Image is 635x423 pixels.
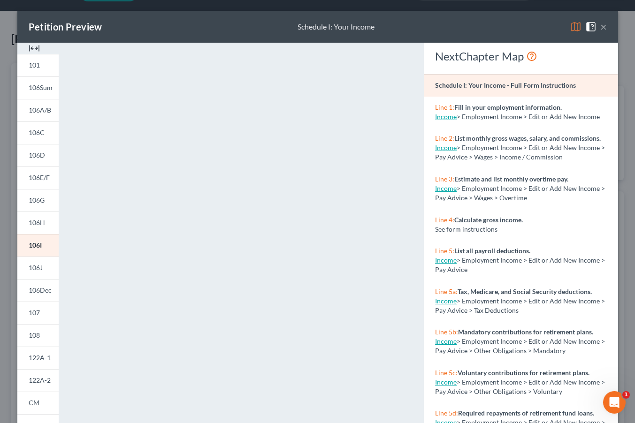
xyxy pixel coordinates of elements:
[17,392,59,414] a: CM
[17,234,59,257] a: 106I
[29,128,45,136] span: 106C
[17,211,59,234] a: 106H
[435,144,605,161] span: > Employment Income > Edit or Add New Income > Pay Advice > Wages > Income / Commission
[29,264,43,272] span: 106J
[29,219,45,227] span: 106H
[435,225,497,233] span: See form instructions
[435,337,605,355] span: > Employment Income > Edit or Add New Income > Pay Advice > Other Obligations > Mandatory
[435,337,457,345] a: Income
[17,369,59,392] a: 122A-2
[435,378,457,386] a: Income
[435,247,454,255] span: Line 5:
[435,184,457,192] a: Income
[17,279,59,302] a: 106Dec
[29,106,51,114] span: 106A/B
[454,247,530,255] strong: List all payroll deductions.
[17,302,59,324] a: 107
[29,399,39,407] span: CM
[435,184,605,202] span: > Employment Income > Edit or Add New Income > Pay Advice > Wages > Overtime
[622,391,630,399] span: 1
[29,354,51,362] span: 122A-1
[454,103,562,111] strong: Fill in your employment information.
[435,103,454,111] span: Line 1:
[585,21,597,32] img: help-close-5ba153eb36485ed6c1ea00a893f15db1cb9b99d6cae46e1a8edb6c62d00a1a76.svg
[454,175,568,183] strong: Estimate and list monthly overtime pay.
[435,175,454,183] span: Line 3:
[458,287,592,295] strong: Tax, Medicare, and Social Security deductions.
[29,174,50,181] span: 106E/F
[435,369,458,377] span: Line 5c:
[29,309,40,317] span: 107
[17,76,59,99] a: 106Sum
[17,144,59,166] a: 106D
[435,134,454,142] span: Line 2:
[17,257,59,279] a: 106J
[457,113,600,121] span: > Employment Income > Edit or Add New Income
[17,189,59,211] a: 106G
[435,216,454,224] span: Line 4:
[435,81,576,89] strong: Schedule I: Your Income - Full Form Instructions
[454,216,523,224] strong: Calculate gross income.
[600,21,607,32] button: ×
[458,369,589,377] strong: Voluntary contributions for retirement plans.
[29,376,51,384] span: 122A-2
[435,256,605,273] span: > Employment Income > Edit or Add New Income > Pay Advice
[458,409,594,417] strong: Required repayments of retirement fund loans.
[29,241,42,249] span: 106I
[458,328,593,336] strong: Mandatory contributions for retirement plans.
[29,286,52,294] span: 106Dec
[17,54,59,76] a: 101
[454,134,601,142] strong: List monthly gross wages, salary, and commissions.
[17,166,59,189] a: 106E/F
[570,21,581,32] img: map-eea8200ae884c6f1103ae1953ef3d486a96c86aabb227e865a55264e3737af1f.svg
[435,328,458,336] span: Line 5b:
[435,113,457,121] a: Income
[29,20,102,33] div: Petition Preview
[17,347,59,369] a: 122A-1
[435,297,605,314] span: > Employment Income > Edit or Add New Income > Pay Advice > Tax Deductions
[298,22,375,32] div: Schedule I: Your Income
[435,49,606,64] div: NextChapter Map
[435,378,605,395] span: > Employment Income > Edit or Add New Income > Pay Advice > Other Obligations > Voluntary
[17,121,59,144] a: 106C
[435,297,457,305] a: Income
[29,61,40,69] span: 101
[435,287,458,295] span: Line 5a:
[17,324,59,347] a: 108
[435,409,458,417] span: Line 5d:
[17,99,59,121] a: 106A/B
[603,391,626,414] iframe: Intercom live chat
[29,83,53,91] span: 106Sum
[29,331,40,339] span: 108
[435,144,457,151] a: Income
[29,196,45,204] span: 106G
[435,256,457,264] a: Income
[29,151,45,159] span: 106D
[29,43,40,54] img: expand-e0f6d898513216a626fdd78e52531dac95497ffd26381d4c15ee2fc46db09dca.svg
